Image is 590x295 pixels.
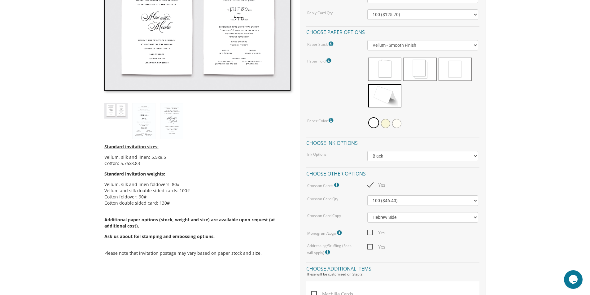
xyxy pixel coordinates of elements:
[104,144,159,150] span: Standard invitation sizes:
[132,103,155,139] img: style1_heb.jpg
[367,229,385,236] span: Yes
[306,167,479,178] h4: Choose other options
[104,188,291,194] li: Vellum and silk double sided cards: 100#
[104,160,291,167] li: Cotton: 5.75x8.83
[104,171,165,177] span: Standard invitation weights:
[104,217,291,240] span: Additional paper options (stock, weight and size) are available upon request (at additional cost).
[307,181,340,189] label: Chosson Cards
[367,181,385,189] span: Yes
[306,137,479,148] h4: Choose ink options
[306,272,479,277] div: These will be customized on Step 2
[367,243,385,251] span: Yes
[104,181,291,188] li: Vellum, silk and linen foldovers: 80#
[564,270,584,289] iframe: chat widget
[307,229,343,237] label: Monogram/Logo
[104,233,215,239] span: Ask us about foil stamping and embossing options.
[160,103,183,139] img: style1_eng.jpg
[307,196,338,202] label: Chosson Card Qty
[307,243,358,256] label: Addressing/Stuffing (Fees will apply)
[104,194,291,200] li: Cotton foldover: 90#
[306,26,479,37] h4: Choose paper options
[307,152,326,157] label: Ink Options
[104,200,291,206] li: Cotton double sided card: 130#
[307,40,335,48] label: Paper Stock
[307,213,341,218] label: Chosson Card Copy
[104,154,291,160] li: Vellum, silk and linen: 5.5x8.5
[307,57,333,65] label: Paper Fold
[306,262,479,273] h4: Choose additional items
[104,103,128,118] img: style1_thumb2.jpg
[307,10,333,15] label: Reply Card Qty
[104,139,291,262] div: Please note that invitation postage may vary based on paper stock and size.
[307,116,335,124] label: Paper Color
